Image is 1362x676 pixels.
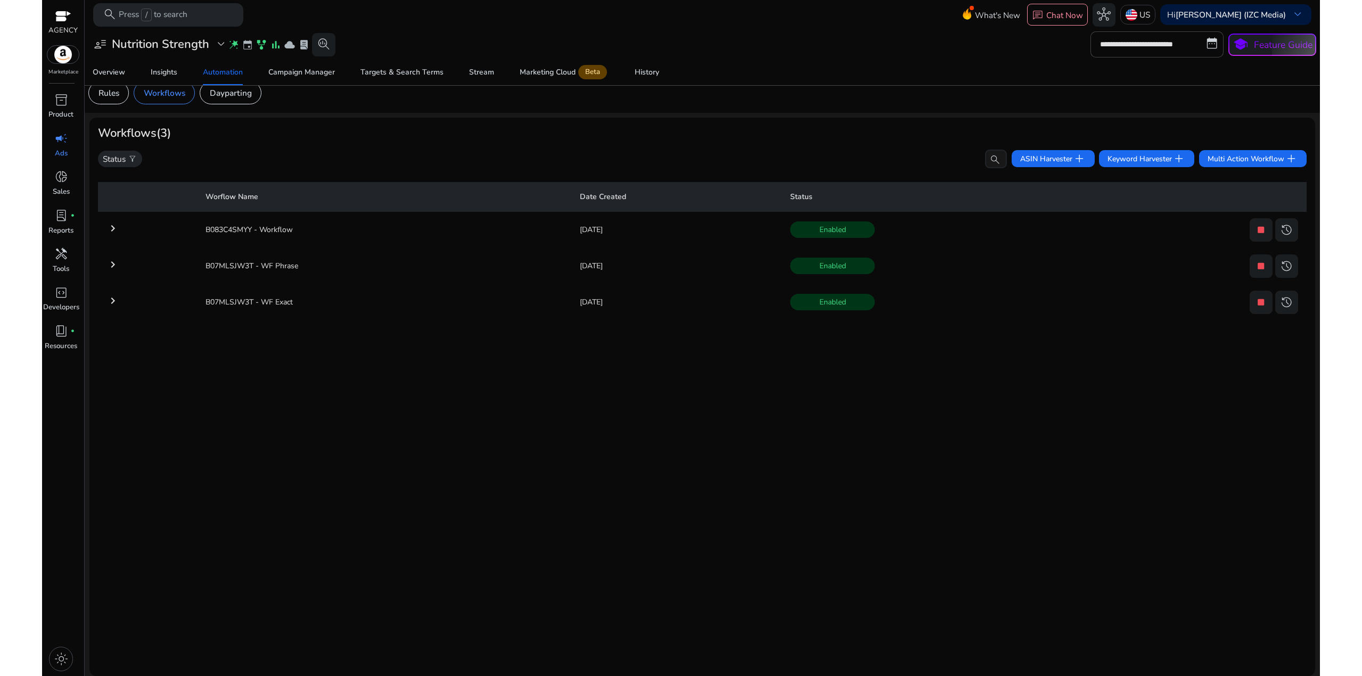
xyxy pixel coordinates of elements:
button: stop [1250,291,1273,314]
span: cloud [284,39,296,51]
span: fiber_manual_record [70,329,75,334]
img: us.svg [1126,9,1137,21]
span: hub [1097,7,1111,21]
span: expand_more [214,37,228,51]
p: Press to search [119,9,187,21]
mat-icon: keyboard_arrow_right [106,222,119,235]
button: chatChat Now [1027,4,1087,26]
a: campaignAds [42,129,80,168]
span: school [1232,36,1249,53]
p: Resources [45,341,77,352]
span: keyboard_arrow_down [1291,7,1304,21]
td: [DATE] [571,216,782,244]
span: handyman [54,247,68,261]
span: add [1072,152,1086,166]
p: AGENCY [48,26,78,36]
th: Date Created [571,182,782,212]
span: Multi Action Workflow [1208,152,1298,166]
span: code_blocks [54,286,68,300]
button: Multi Action Workflowadd [1199,150,1307,167]
span: bar_chart [270,39,282,51]
div: Campaign Manager [268,69,335,76]
span: light_mode [54,652,68,666]
img: amazon.svg [47,46,79,63]
span: book_4 [54,324,68,338]
span: user_attributes [93,37,107,51]
a: lab_profilefiber_manual_recordReports [42,206,80,244]
span: ASIN Harvester [1020,152,1086,166]
p: Feature Guide [1254,38,1312,52]
button: Keyword Harvesteradd [1099,150,1194,167]
span: stop [1254,295,1268,309]
span: family_history [256,39,267,51]
th: Status [782,182,1307,212]
p: Product [48,110,73,120]
span: history [1279,223,1293,237]
p: Rules [99,87,119,99]
th: Worflow Name [197,182,571,212]
div: Insights [151,69,177,76]
span: Beta [578,65,607,79]
mat-icon: keyboard_arrow_right [106,294,119,307]
span: search [103,7,117,21]
button: ASIN Harvesteradd [1012,150,1095,167]
span: Enabled [790,294,874,310]
td: [DATE] [571,288,782,316]
button: history [1275,218,1299,242]
td: B083C4SMYY - Workflow [197,216,571,244]
p: Marketplace [48,68,78,76]
a: donut_smallSales [42,168,80,206]
button: schoolFeature Guide [1228,34,1316,56]
span: chat [1032,10,1044,21]
div: History [635,69,659,76]
span: search_insights [317,37,331,51]
p: Workflows [144,87,185,99]
td: B07MLSJW3T - WF Phrase [197,252,571,280]
span: wand_stars [228,39,240,51]
a: book_4fiber_manual_recordResources [42,321,80,360]
span: stop [1254,223,1268,237]
div: Targets & Search Terms [360,69,444,76]
button: hub [1093,3,1116,27]
span: add [1284,152,1298,166]
span: lab_profile [298,39,310,51]
span: Enabled [790,258,874,274]
span: Enabled [790,221,874,238]
span: inventory_2 [54,93,68,107]
a: code_blocksDevelopers [42,283,80,321]
p: Reports [48,226,73,236]
span: donut_small [54,170,68,184]
mat-icon: keyboard_arrow_right [106,258,119,271]
p: US [1139,5,1150,24]
p: Status [103,153,126,165]
button: history [1275,291,1299,314]
p: Dayparting [210,87,252,99]
div: Stream [469,69,494,76]
button: history [1275,254,1299,278]
button: stop [1250,218,1273,242]
a: handymanTools [42,245,80,283]
span: lab_profile [54,209,68,222]
div: Marketing Cloud [520,68,609,77]
td: B07MLSJW3T - WF Exact [197,288,571,316]
p: Hi [1167,11,1286,19]
h3: Nutrition Strength [112,37,209,51]
b: [PERSON_NAME] (IZC Media) [1176,9,1286,20]
div: Automation [203,69,243,76]
span: history [1279,295,1293,309]
span: campaign [54,131,68,145]
h3: Workflows (3) [98,126,171,140]
a: inventory_2Product [42,90,80,129]
span: event [242,39,253,51]
p: Chat Now [1046,10,1083,21]
span: / [141,9,151,21]
td: [DATE] [571,252,782,280]
span: add [1172,152,1186,166]
span: filter_alt [128,154,137,164]
button: stop [1250,254,1273,278]
p: Ads [55,149,68,159]
span: stop [1254,259,1268,273]
p: Tools [53,264,69,275]
span: history [1279,259,1293,273]
span: What's New [975,6,1020,24]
